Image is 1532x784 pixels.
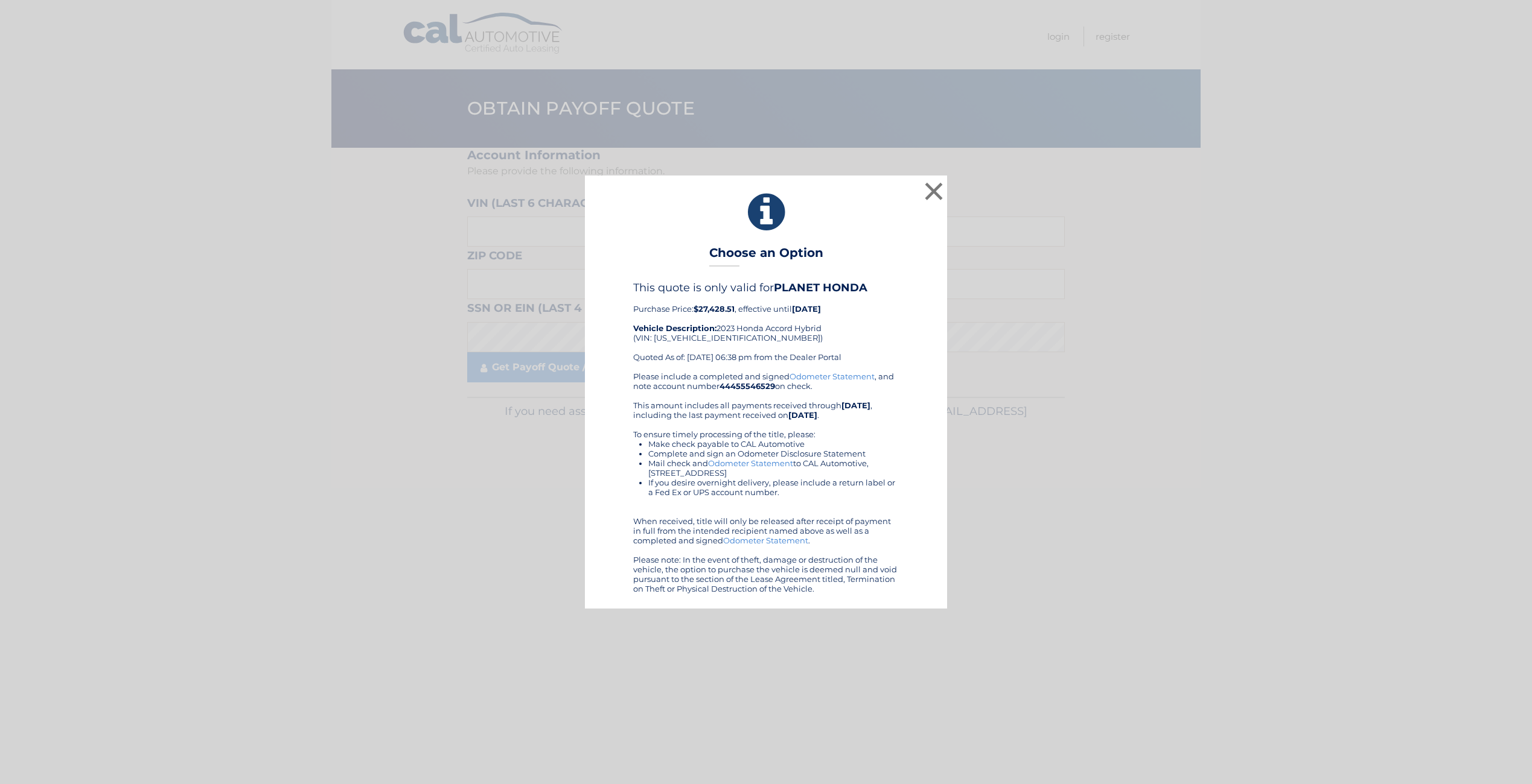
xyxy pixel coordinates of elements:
[648,458,899,478] li: Mail check and to CAL Automotive, [STREET_ADDRESS]
[648,439,899,449] li: Make check payable to CAL Automotive
[720,381,775,391] b: 44455546529
[709,245,823,267] h3: Choose an Option
[708,458,793,468] a: Odometer Statement
[790,371,875,381] a: Odometer Statement
[694,304,735,314] b: $27,428.51
[633,371,899,593] div: Please include a completed and signed , and note account number on check. This amount includes al...
[633,281,899,371] div: Purchase Price: , effective until 2023 Honda Accord Hybrid (VIN: [US_VEHICLE_IDENTIFICATION_NUMBE...
[633,323,717,333] strong: Vehicle Description:
[922,179,946,203] button: ×
[792,304,821,314] b: [DATE]
[841,400,870,410] b: [DATE]
[788,410,817,420] b: [DATE]
[633,281,899,294] h4: This quote is only valid for
[774,281,867,294] b: PLANET HONDA
[648,449,899,458] li: Complete and sign an Odometer Disclosure Statement
[648,478,899,497] li: If you desire overnight delivery, please include a return label or a Fed Ex or UPS account number.
[723,536,808,545] a: Odometer Statement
